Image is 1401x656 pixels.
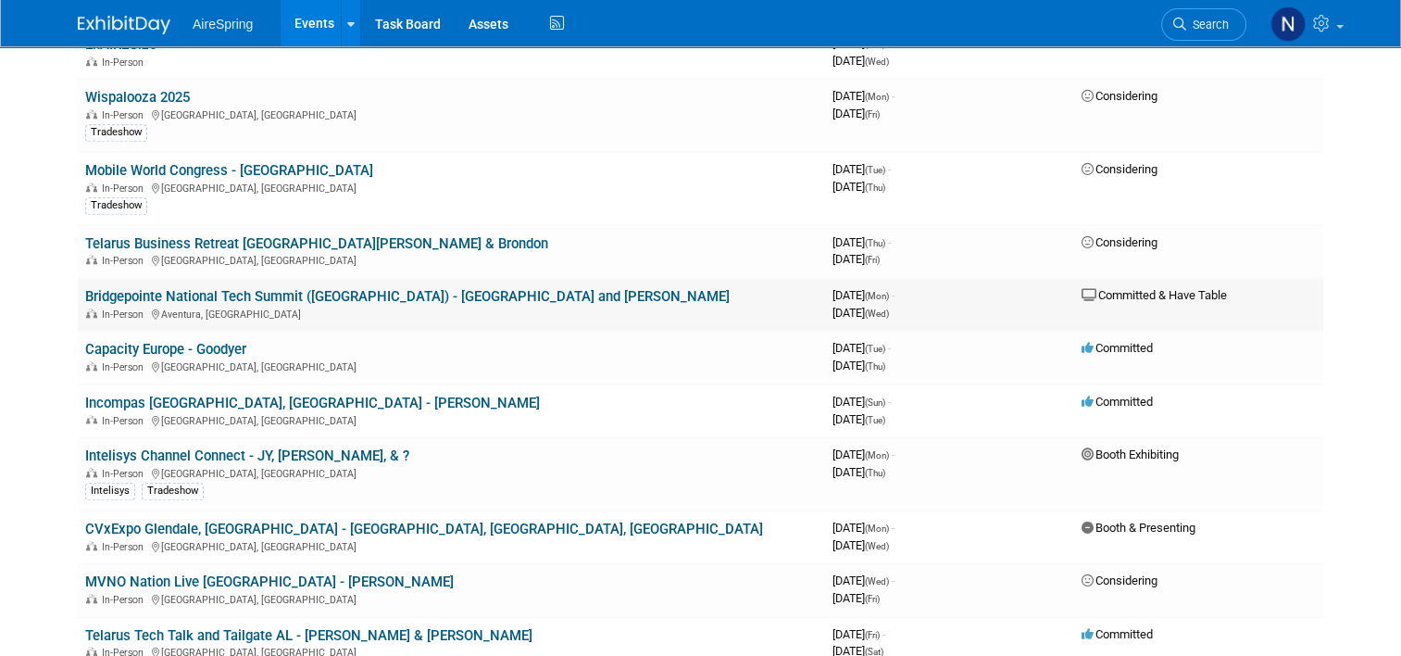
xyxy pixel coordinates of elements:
span: - [888,395,891,409]
span: [DATE] [832,89,894,103]
img: In-Person Event [86,309,97,318]
div: Tradeshow [85,197,147,214]
span: - [892,448,894,461]
img: In-Person Event [86,647,97,656]
a: Search [1161,8,1246,41]
span: [DATE] [832,574,894,587]
span: Committed [1082,627,1153,641]
a: Capacity Europe - Goodyer [85,341,246,358]
span: [DATE] [832,465,885,479]
span: In-Person [102,541,149,553]
div: [GEOGRAPHIC_DATA], [GEOGRAPHIC_DATA] [85,252,818,267]
span: (Thu) [865,238,885,248]
span: Considering [1082,574,1157,587]
span: (Mon) [865,92,889,102]
span: In-Person [102,361,149,373]
span: (Fri) [865,109,880,120]
img: In-Person Event [86,594,97,603]
span: - [892,288,894,302]
span: [DATE] [832,359,885,372]
div: [GEOGRAPHIC_DATA], [GEOGRAPHIC_DATA] [85,412,818,427]
span: - [888,36,891,50]
span: In-Person [102,594,149,606]
span: (Wed) [865,576,889,587]
span: (Tue) [865,165,885,175]
span: (Wed) [865,541,889,551]
span: [DATE] [832,538,889,552]
span: (Fri) [865,255,880,265]
div: [GEOGRAPHIC_DATA], [GEOGRAPHIC_DATA] [85,465,818,480]
span: [DATE] [832,521,894,535]
span: Considering [1082,162,1157,176]
span: (Wed) [865,309,889,319]
img: In-Person Event [86,109,97,119]
span: Booth & Presenting [1082,521,1195,535]
span: - [892,89,894,103]
img: In-Person Event [86,183,97,192]
div: [GEOGRAPHIC_DATA], [GEOGRAPHIC_DATA] [85,591,818,606]
a: Wispalooza 2025 [85,89,190,106]
span: (Fri) [865,594,880,604]
span: [DATE] [832,412,885,426]
img: Natalie Pyron [1270,6,1306,42]
a: MVNO Nation Live [GEOGRAPHIC_DATA] - [PERSON_NAME] [85,574,454,590]
span: Considering [1082,235,1157,249]
span: In-Person [102,183,149,195]
span: [DATE] [832,162,891,176]
div: Aventura, [GEOGRAPHIC_DATA] [85,306,818,321]
span: - [888,235,891,249]
span: Committed [1082,341,1153,355]
div: Intelisys [85,483,135,499]
div: [GEOGRAPHIC_DATA], [GEOGRAPHIC_DATA] [85,359,818,373]
span: [DATE] [832,306,889,320]
span: (Fri) [865,630,880,640]
a: Telarus Business Retreat [GEOGRAPHIC_DATA][PERSON_NAME] & Brondon [85,235,548,252]
div: [GEOGRAPHIC_DATA], [GEOGRAPHIC_DATA] [85,180,818,195]
span: [DATE] [832,448,894,461]
span: (Thu) [865,361,885,372]
span: In-Person [102,109,149,121]
img: In-Person Event [86,361,97,371]
a: Mobile World Congress - [GEOGRAPHIC_DATA] [85,162,373,179]
span: (Sun) [865,39,885,49]
span: [DATE] [832,395,891,409]
span: (Wed) [865,57,889,67]
a: Intelisys Channel Connect - JY, [PERSON_NAME], & ? [85,448,409,464]
img: In-Person Event [86,57,97,66]
img: In-Person Event [86,468,97,477]
img: In-Person Event [86,255,97,264]
img: In-Person Event [86,541,97,550]
div: [GEOGRAPHIC_DATA], [GEOGRAPHIC_DATA] [85,538,818,553]
span: Booth Exhibiting [1082,448,1179,461]
span: AireSpring [193,17,253,32]
span: Committed [1082,395,1153,409]
span: Committed & Have Table [1082,288,1227,302]
span: (Tue) [865,344,885,354]
div: Tradeshow [142,483,204,499]
span: Considering [1082,89,1157,103]
span: In-Person [102,57,149,69]
span: (Tue) [865,415,885,425]
span: [DATE] [832,288,894,302]
img: In-Person Event [86,415,97,424]
span: [DATE] [832,235,891,249]
span: [DATE] [832,180,885,194]
span: - [882,627,885,641]
span: Search [1186,18,1229,32]
img: ExhibitDay [78,16,170,34]
span: In-Person [102,468,149,480]
span: (Mon) [865,291,889,301]
div: [GEOGRAPHIC_DATA], [GEOGRAPHIC_DATA] [85,107,818,121]
span: (Sun) [865,397,885,408]
div: Tradeshow [85,124,147,141]
span: In-Person [102,255,149,267]
span: - [892,521,894,535]
span: - [888,162,891,176]
span: (Thu) [865,468,885,478]
span: [DATE] [832,36,891,50]
a: Bridgepointe National Tech Summit ([GEOGRAPHIC_DATA]) - [GEOGRAPHIC_DATA] and [PERSON_NAME] [85,288,730,305]
span: (Mon) [865,450,889,460]
a: Incompas [GEOGRAPHIC_DATA], [GEOGRAPHIC_DATA] - [PERSON_NAME] [85,395,540,411]
span: [DATE] [832,591,880,605]
span: (Mon) [865,524,889,534]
